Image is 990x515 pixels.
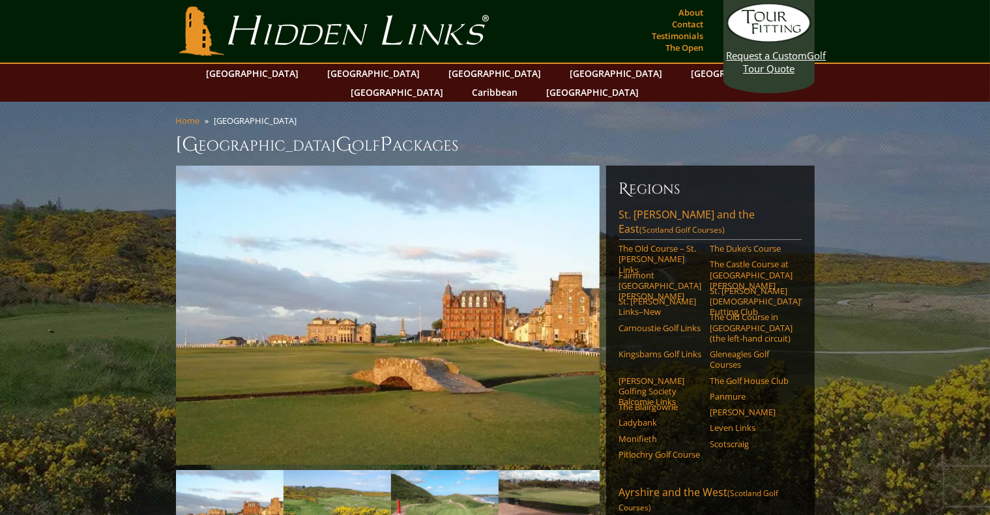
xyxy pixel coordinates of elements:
a: Fairmont [GEOGRAPHIC_DATA][PERSON_NAME] [619,270,702,302]
a: Home [176,115,200,126]
a: [GEOGRAPHIC_DATA] [685,64,791,83]
a: St. [PERSON_NAME] [DEMOGRAPHIC_DATA]’ Putting Club [710,286,793,317]
a: St. [PERSON_NAME] Links–New [619,296,702,317]
a: Monifieth [619,434,702,444]
a: Carnoustie Golf Links [619,323,702,333]
a: Testimonials [649,27,707,45]
a: The Blairgowrie [619,402,702,412]
a: [PERSON_NAME] Golfing Society Balcomie Links [619,375,702,407]
a: The Castle Course at [GEOGRAPHIC_DATA][PERSON_NAME] [710,259,793,291]
span: P [381,132,393,158]
a: [GEOGRAPHIC_DATA] [443,64,548,83]
a: Request a CustomGolf Tour Quote [727,3,811,75]
a: [GEOGRAPHIC_DATA] [200,64,306,83]
a: St. [PERSON_NAME] and the East(Scotland Golf Courses) [619,207,802,240]
span: Request a Custom [727,49,808,62]
a: The Golf House Club [710,375,793,386]
a: [GEOGRAPHIC_DATA] [540,83,646,102]
a: [GEOGRAPHIC_DATA] [321,64,427,83]
a: Contact [669,15,707,33]
a: Scotscraig [710,439,793,449]
a: [GEOGRAPHIC_DATA] [564,64,669,83]
a: [GEOGRAPHIC_DATA] [345,83,450,102]
h6: Regions [619,179,802,199]
a: Caribbean [466,83,525,102]
a: The Old Course – St. [PERSON_NAME] Links [619,243,702,275]
span: (Scotland Golf Courses) [619,488,779,513]
a: Kingsbarns Golf Links [619,349,702,359]
a: Ladybank [619,417,702,428]
a: Leven Links [710,422,793,433]
a: The Old Course in [GEOGRAPHIC_DATA] (the left-hand circuit) [710,312,793,344]
a: About [676,3,707,22]
span: G [336,132,353,158]
span: (Scotland Golf Courses) [640,224,725,235]
h1: [GEOGRAPHIC_DATA] olf ackages [176,132,815,158]
a: Gleneagles Golf Courses [710,349,793,370]
li: [GEOGRAPHIC_DATA] [214,115,302,126]
a: Panmure [710,391,793,402]
a: The Open [663,38,707,57]
a: Pitlochry Golf Course [619,449,702,460]
a: [PERSON_NAME] [710,407,793,417]
a: The Duke’s Course [710,243,793,254]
